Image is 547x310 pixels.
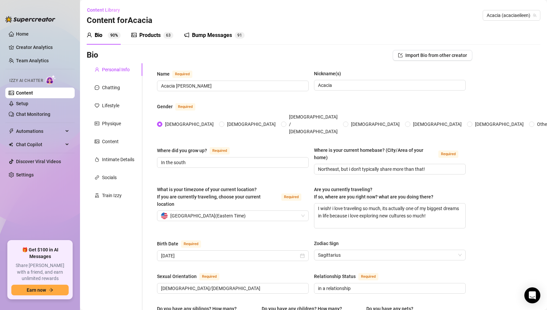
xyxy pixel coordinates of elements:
[172,71,192,78] span: Required
[16,31,29,37] a: Home
[181,240,201,248] span: Required
[314,273,356,280] div: Relationship Status
[163,32,173,39] sup: 63
[46,75,56,85] img: AI Chatter
[87,50,98,61] h3: Bio
[157,147,207,154] div: Where did you grow up?
[410,121,464,128] span: [DEMOGRAPHIC_DATA]
[102,138,119,145] div: Content
[192,31,232,39] div: Bump Messages
[87,5,125,15] button: Content Library
[157,187,261,207] span: What is your timezone of your current location? If you are currently traveling, choose your curre...
[161,82,303,90] input: Name
[16,126,63,137] span: Automations
[87,15,152,26] h3: Content for Acacia
[87,32,92,38] span: user
[157,103,173,110] div: Gender
[524,287,540,303] div: Open Intercom Messenger
[102,84,120,91] div: Chatting
[9,142,13,147] img: Chat Copilot
[184,32,189,38] span: notification
[281,193,301,201] span: Required
[237,33,240,38] span: 9
[533,13,537,17] span: team
[157,70,170,78] div: Name
[95,175,99,180] span: link
[157,240,178,247] div: Birth Date
[95,193,99,198] span: experiment
[398,53,403,58] span: import
[170,211,246,221] span: [GEOGRAPHIC_DATA] ( Eastern Time )
[487,10,536,20] span: Acacia (acaciaeileen)
[286,113,340,135] span: [DEMOGRAPHIC_DATA] / [DEMOGRAPHIC_DATA]
[314,240,339,247] div: Zodiac Sign
[318,165,460,173] input: Where is your current homebase? (City/Area of your home)
[157,147,237,155] label: Where did you grow up?
[314,272,386,280] label: Relationship Status
[95,67,99,72] span: user
[157,103,203,111] label: Gender
[16,139,63,150] span: Chat Copilot
[102,174,117,181] div: Socials
[314,187,433,199] span: Are you currently traveling? If so, where are you right now? what are you doing there?
[139,31,161,39] div: Products
[11,262,69,282] span: Share [PERSON_NAME] with a friend, and earn unlimited rewards
[162,121,216,128] span: [DEMOGRAPHIC_DATA]
[131,32,137,38] span: picture
[95,103,99,108] span: heart
[16,112,50,117] a: Chat Monitoring
[11,285,69,295] button: Earn nowarrow-right
[5,16,55,23] img: logo-BBDzfeDw.svg
[11,247,69,260] span: 🎁 Get $100 in AI Messages
[318,82,460,89] input: Nickname(s)
[102,66,130,73] div: Personal Info
[438,151,458,158] span: Required
[9,129,14,134] span: thunderbolt
[314,203,465,228] textarea: I wish! i love traveling so much, its actually one of my biggest dreams in life because i love ex...
[157,273,197,280] div: Sexual Orientation
[16,159,61,164] a: Discover Viral Videos
[314,70,341,77] div: Nickname(s)
[224,121,278,128] span: [DEMOGRAPHIC_DATA]
[16,101,28,106] a: Setup
[358,273,378,280] span: Required
[49,288,53,292] span: arrow-right
[318,285,460,292] input: Relationship Status
[102,192,122,199] div: Train Izzy
[393,50,472,61] button: Import Bio from other creator
[157,70,200,78] label: Name
[16,172,34,177] a: Settings
[16,58,49,63] a: Team Analytics
[95,139,99,144] span: picture
[87,7,120,13] span: Content Library
[16,90,33,96] a: Content
[95,31,102,39] div: Bio
[168,33,171,38] span: 3
[348,121,402,128] span: [DEMOGRAPHIC_DATA]
[318,250,462,260] span: Sagittarius
[161,159,303,166] input: Where did you grow up?
[175,103,195,111] span: Required
[102,102,119,109] div: Lifestyle
[157,272,227,280] label: Sexual Orientation
[95,85,99,90] span: message
[472,121,526,128] span: [DEMOGRAPHIC_DATA]
[9,78,43,84] span: Izzy AI Chatter
[102,156,134,163] div: Intimate Details
[161,212,168,219] img: us
[314,147,436,161] div: Where is your current homebase? (City/Area of your home)
[27,287,46,293] span: Earn now
[95,121,99,126] span: idcard
[161,252,299,259] input: Birth Date
[166,33,168,38] span: 6
[161,285,303,292] input: Sexual Orientation
[102,120,121,127] div: Physique
[235,32,245,39] sup: 91
[314,70,346,77] label: Nickname(s)
[199,273,219,280] span: Required
[95,157,99,162] span: fire
[405,53,467,58] span: Import Bio from other creator
[157,240,208,248] label: Birth Date
[16,42,69,53] a: Creator Analytics
[210,147,230,155] span: Required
